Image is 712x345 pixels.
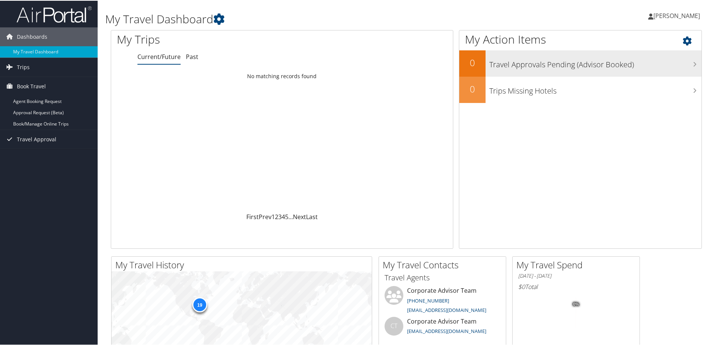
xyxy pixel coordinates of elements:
a: 0Trips Missing Hotels [459,76,701,102]
a: [EMAIL_ADDRESS][DOMAIN_NAME] [407,306,486,313]
span: $0 [518,282,525,290]
h2: My Travel Spend [516,258,640,271]
span: … [288,212,293,220]
h2: My Travel Contacts [383,258,506,271]
a: [PERSON_NAME] [648,4,707,26]
a: Last [306,212,318,220]
h3: Trips Missing Hotels [489,81,701,95]
a: 3 [278,212,282,220]
h1: My Trips [117,31,305,47]
a: 1 [272,212,275,220]
h2: 0 [459,56,486,68]
a: 4 [282,212,285,220]
span: Travel Approval [17,129,56,148]
a: [EMAIL_ADDRESS][DOMAIN_NAME] [407,327,486,334]
a: Current/Future [137,52,181,60]
span: Book Travel [17,76,46,95]
tspan: 0% [573,301,579,306]
h6: [DATE] - [DATE] [518,272,634,279]
a: 2 [275,212,278,220]
h2: My Travel History [115,258,372,271]
a: 5 [285,212,288,220]
li: Corporate Advisor Team [381,285,504,316]
h3: Travel Agents [385,272,500,282]
h6: Total [518,282,634,290]
h3: Travel Approvals Pending (Advisor Booked) [489,55,701,69]
span: Trips [17,57,30,76]
a: Prev [259,212,272,220]
div: 19 [192,297,207,312]
h2: 0 [459,82,486,95]
a: Past [186,52,198,60]
a: First [246,212,259,220]
div: CT [385,316,403,335]
h1: My Travel Dashboard [105,11,507,26]
h1: My Action Items [459,31,701,47]
span: [PERSON_NAME] [653,11,700,19]
li: Corporate Advisor Team [381,316,504,340]
a: Next [293,212,306,220]
td: No matching records found [111,69,453,82]
img: airportal-logo.png [17,5,92,23]
span: Dashboards [17,27,47,45]
a: 0Travel Approvals Pending (Advisor Booked) [459,50,701,76]
a: [PHONE_NUMBER] [407,297,449,303]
